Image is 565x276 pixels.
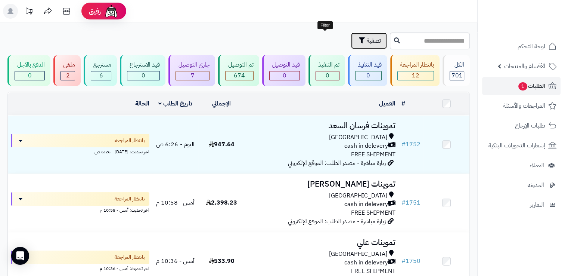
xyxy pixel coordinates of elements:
[515,120,545,131] span: طلبات الإرجاع
[288,217,385,226] span: زيارة مباشرة - مصدر الطلب: الموقع الإلكتروني
[351,150,395,159] span: FREE SHIPMENT
[326,71,329,80] span: 0
[329,133,387,142] span: [GEOGRAPHIC_DATA]
[15,61,45,69] div: الدفع بالآجل
[127,61,160,69] div: قيد الاسترجاع
[356,71,381,80] div: 0
[482,176,561,194] a: المدونة
[115,254,145,261] span: بانتظار المراجعة
[329,250,387,258] span: [GEOGRAPHIC_DATA]
[401,257,405,266] span: #
[99,71,103,80] span: 6
[401,257,420,266] a: #1750
[351,33,387,49] button: تصفية
[412,71,419,80] span: 12
[366,71,370,80] span: 0
[307,55,347,86] a: تم التنفيذ 0
[482,117,561,135] a: طلبات الإرجاع
[482,37,561,55] a: لوحة التحكم
[167,55,217,86] a: جاري التوصيل 7
[89,7,101,16] span: رفيق
[379,99,395,108] a: العميل
[504,61,545,71] span: الأقسام والمنتجات
[91,71,111,80] div: 6
[528,180,544,190] span: المدونة
[351,267,395,276] span: FREE SHIPMENT
[156,140,194,149] span: اليوم - 6:26 ص
[530,160,544,171] span: العملاء
[482,156,561,174] a: العملاء
[450,61,464,69] div: الكل
[156,257,195,266] span: أمس - 10:36 م
[11,264,149,272] div: اخر تحديث: أمس - 10:36 م
[234,71,245,80] span: 674
[401,198,405,207] span: #
[225,61,253,69] div: تم التوصيل
[269,61,300,69] div: قيد التوصيل
[118,55,167,86] a: قيد الاسترجاع 0
[11,147,149,155] div: اخر تحديث: [DATE] - 6:26 ص
[401,198,420,207] a: #1751
[351,208,395,217] span: FREE SHIPMENT
[488,140,545,151] span: إشعارات التحويلات البنكية
[206,198,237,207] span: 2,398.23
[503,101,545,111] span: المراجعات والأسئلة
[482,196,561,214] a: التقارير
[451,71,462,80] span: 701
[6,55,52,86] a: الدفع بالآجل 0
[514,16,558,31] img: logo-2.png
[60,61,75,69] div: ملغي
[344,200,388,209] span: cash in delevery
[11,206,149,214] div: اخر تحديث: أمس - 10:58 م
[191,71,195,80] span: 7
[217,55,260,86] a: تم التوصيل 674
[212,99,231,108] a: الإجمالي
[28,71,32,80] span: 0
[344,258,388,267] span: cash in delevery
[518,82,528,91] span: 1
[316,71,339,80] div: 0
[20,4,38,21] a: تحديثات المنصة
[248,238,395,247] h3: تموينات علي
[283,71,286,80] span: 0
[270,71,299,80] div: 0
[261,55,307,86] a: قيد التوصيل 0
[226,71,253,80] div: 674
[344,142,388,150] span: cash in delevery
[518,41,545,52] span: لوحة التحكم
[142,71,145,80] span: 0
[389,55,441,86] a: بانتظار المراجعة 12
[52,55,82,86] a: ملغي 2
[367,36,381,45] span: تصفية
[248,122,395,130] h3: تموينات فرسان السعد
[104,4,119,19] img: ai-face.png
[482,137,561,154] a: إشعارات التحويلات البنكية
[401,140,420,149] a: #1752
[82,55,118,86] a: مسترجع 6
[518,81,545,91] span: الطلبات
[115,137,145,144] span: بانتظار المراجعة
[347,55,389,86] a: قيد التنفيذ 0
[317,21,332,30] div: Filter
[441,55,471,86] a: الكل701
[329,191,387,200] span: [GEOGRAPHIC_DATA]
[401,140,405,149] span: #
[209,257,235,266] span: 533.90
[248,180,395,188] h3: تموينات [PERSON_NAME]
[115,195,145,203] span: بانتظار المراجعة
[209,140,235,149] span: 947.64
[482,77,561,95] a: الطلبات1
[176,61,209,69] div: جاري التوصيل
[530,200,544,210] span: التقارير
[397,61,434,69] div: بانتظار المراجعة
[15,71,44,80] div: 0
[11,247,29,265] div: Open Intercom Messenger
[158,99,192,108] a: تاريخ الطلب
[401,99,405,108] a: #
[176,71,209,80] div: 7
[61,71,75,80] div: 2
[91,61,111,69] div: مسترجع
[482,97,561,115] a: المراجعات والأسئلة
[288,159,385,168] span: زيارة مباشرة - مصدر الطلب: الموقع الإلكتروني
[156,198,195,207] span: أمس - 10:58 م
